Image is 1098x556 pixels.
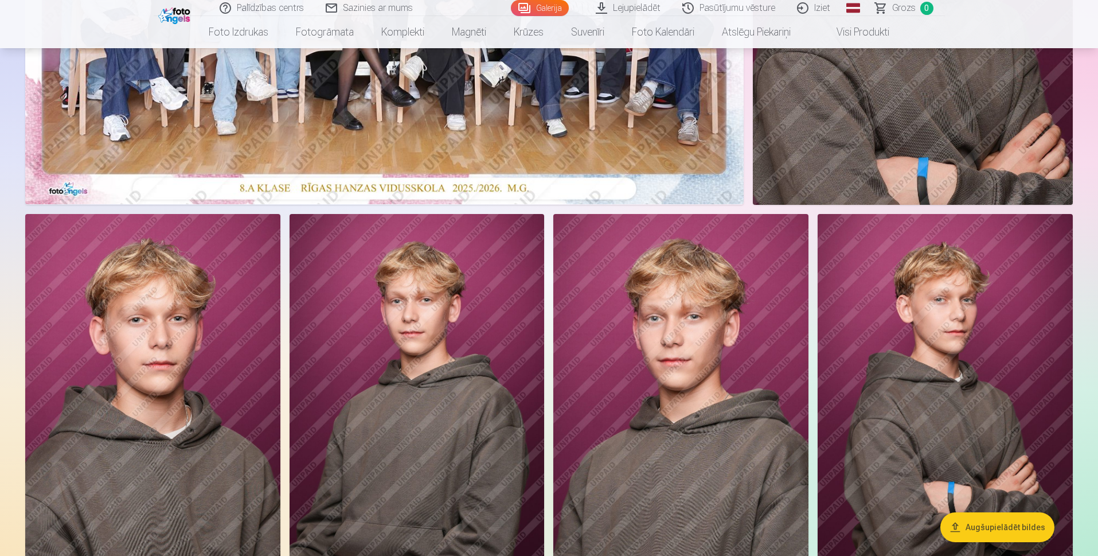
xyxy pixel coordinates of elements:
[438,16,500,48] a: Magnēti
[920,2,933,15] span: 0
[804,16,903,48] a: Visi produkti
[557,16,618,48] a: Suvenīri
[618,16,708,48] a: Foto kalendāri
[158,5,193,24] img: /fa1
[708,16,804,48] a: Atslēgu piekariņi
[195,16,282,48] a: Foto izdrukas
[940,512,1054,542] button: Augšupielādēt bildes
[282,16,368,48] a: Fotogrāmata
[368,16,438,48] a: Komplekti
[500,16,557,48] a: Krūzes
[892,1,916,15] span: Grozs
